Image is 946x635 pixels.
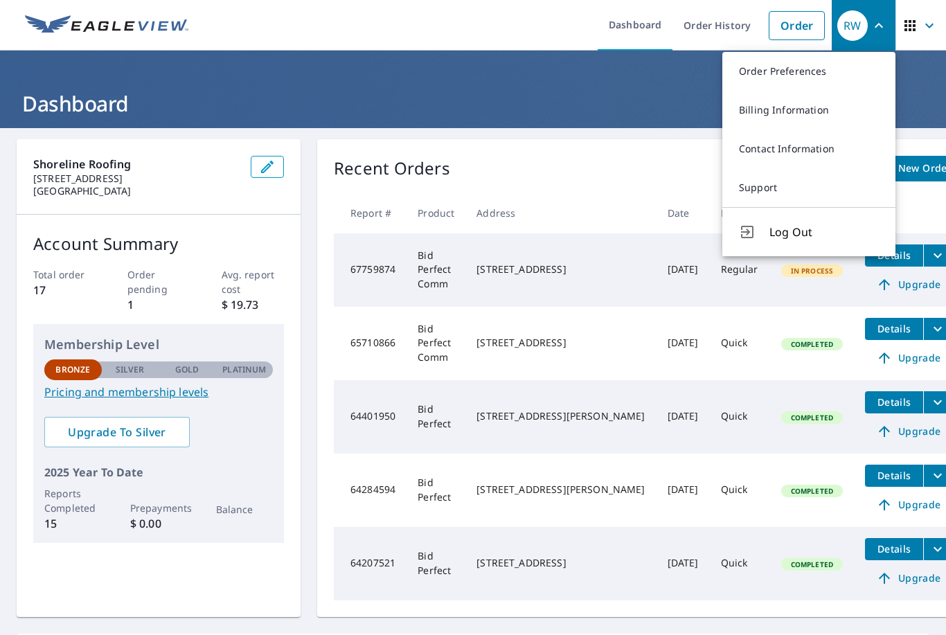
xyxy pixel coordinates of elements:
[783,413,841,422] span: Completed
[44,486,102,515] p: Reports Completed
[783,486,841,496] span: Completed
[222,267,285,296] p: Avg. report cost
[657,307,710,380] td: [DATE]
[33,231,284,256] p: Account Summary
[783,560,841,569] span: Completed
[476,262,645,276] div: [STREET_ADDRESS]
[865,465,923,487] button: detailsBtn-64284594
[44,384,273,400] a: Pricing and membership levels
[865,318,923,340] button: detailsBtn-65710866
[657,233,710,307] td: [DATE]
[44,335,273,354] p: Membership Level
[657,527,710,600] td: [DATE]
[837,10,868,41] div: RW
[710,380,770,454] td: Quick
[722,52,895,91] a: Order Preferences
[44,417,190,447] a: Upgrade To Silver
[55,424,179,440] span: Upgrade To Silver
[216,502,274,517] p: Balance
[33,185,240,197] p: [GEOGRAPHIC_DATA]
[407,454,465,527] td: Bid Perfect
[55,364,90,376] p: Bronze
[865,391,923,413] button: detailsBtn-64401950
[873,570,943,587] span: Upgrade
[334,307,407,380] td: 65710866
[710,307,770,380] td: Quick
[407,380,465,454] td: Bid Perfect
[657,193,710,233] th: Date
[407,233,465,307] td: Bid Perfect Comm
[33,172,240,185] p: [STREET_ADDRESS]
[33,156,240,172] p: Shoreline Roofing
[175,364,199,376] p: Gold
[127,267,190,296] p: Order pending
[407,193,465,233] th: Product
[783,339,841,349] span: Completed
[334,380,407,454] td: 64401950
[710,233,770,307] td: Regular
[865,538,923,560] button: detailsBtn-64207521
[465,193,656,233] th: Address
[44,515,102,532] p: 15
[33,282,96,298] p: 17
[25,15,188,36] img: EV Logo
[783,266,842,276] span: In Process
[334,193,407,233] th: Report #
[334,454,407,527] td: 64284594
[710,454,770,527] td: Quick
[710,193,770,233] th: Delivery
[407,527,465,600] td: Bid Perfect
[722,207,895,256] button: Log Out
[873,395,915,409] span: Details
[873,497,943,513] span: Upgrade
[17,89,929,118] h1: Dashboard
[873,542,915,555] span: Details
[334,527,407,600] td: 64207521
[873,469,915,482] span: Details
[127,296,190,313] p: 1
[873,350,943,366] span: Upgrade
[33,267,96,282] p: Total order
[769,11,825,40] a: Order
[334,156,450,181] p: Recent Orders
[334,233,407,307] td: 67759874
[722,168,895,207] a: Support
[130,515,188,532] p: $ 0.00
[873,423,943,440] span: Upgrade
[130,501,188,515] p: Prepayments
[407,307,465,380] td: Bid Perfect Comm
[657,380,710,454] td: [DATE]
[873,322,915,335] span: Details
[722,91,895,129] a: Billing Information
[769,224,879,240] span: Log Out
[657,454,710,527] td: [DATE]
[476,483,645,497] div: [STREET_ADDRESS][PERSON_NAME]
[222,364,266,376] p: Platinum
[44,464,273,481] p: 2025 Year To Date
[476,556,645,570] div: [STREET_ADDRESS]
[116,364,145,376] p: Silver
[710,527,770,600] td: Quick
[873,276,943,293] span: Upgrade
[722,129,895,168] a: Contact Information
[476,336,645,350] div: [STREET_ADDRESS]
[222,296,285,313] p: $ 19.73
[476,409,645,423] div: [STREET_ADDRESS][PERSON_NAME]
